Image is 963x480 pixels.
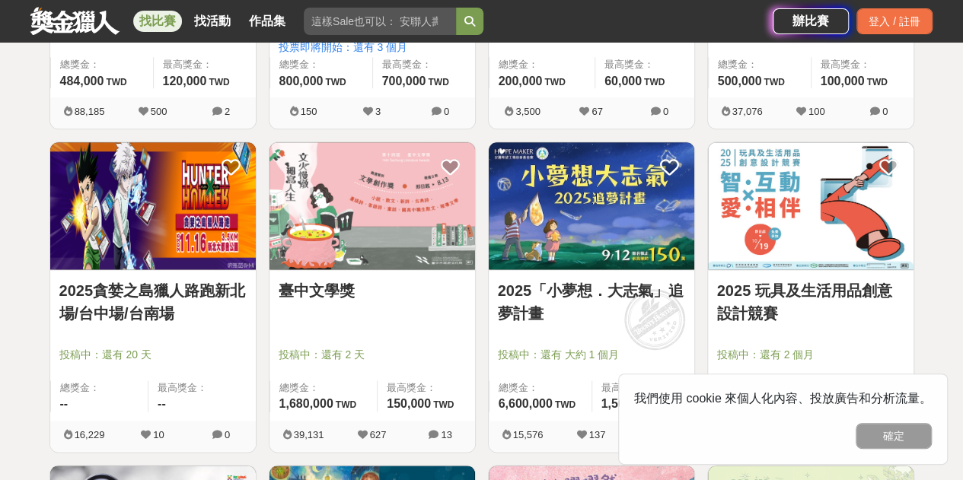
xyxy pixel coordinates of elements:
[601,397,655,410] span: 1,500,000
[718,57,802,72] span: 總獎金：
[279,75,324,87] span: 800,000
[304,8,456,35] input: 這樣Sale也可以： 安聯人壽創意銷售法募集
[387,380,465,396] span: 最高獎金：
[499,75,543,87] span: 200,000
[592,106,602,117] span: 67
[60,397,69,410] span: --
[75,429,105,440] span: 16,229
[133,11,182,32] a: 找比賽
[163,57,247,72] span: 最高獎金：
[604,75,642,87] span: 60,000
[428,77,448,87] span: TWD
[375,106,381,117] span: 3
[644,77,665,87] span: TWD
[499,380,582,396] span: 總獎金：
[856,8,933,34] div: 登入 / 註冊
[209,77,229,87] span: TWD
[75,106,105,117] span: 88,185
[513,429,544,440] span: 15,576
[718,75,762,87] span: 500,000
[163,75,207,87] span: 120,000
[188,11,237,32] a: 找活動
[604,57,685,72] span: 最高獎金：
[269,142,475,269] img: Cover Image
[269,142,475,270] a: Cover Image
[279,397,333,410] span: 1,680,000
[50,142,256,269] img: Cover Image
[59,347,247,363] span: 投稿中：還有 20 天
[60,380,139,396] span: 總獎金：
[441,429,451,440] span: 13
[325,77,346,87] span: TWD
[433,399,454,410] span: TWD
[444,106,449,117] span: 0
[59,279,247,325] a: 2025貪婪之島獵人路跑新北場/台中場/台南場
[589,429,606,440] span: 137
[773,8,849,34] a: 辦比賽
[866,77,887,87] span: TWD
[544,77,565,87] span: TWD
[382,75,426,87] span: 700,000
[601,380,685,396] span: 最高獎金：
[882,106,888,117] span: 0
[336,399,356,410] span: TWD
[489,142,694,269] img: Cover Image
[808,106,825,117] span: 100
[279,40,466,56] span: 投票即將開始：還有 3 個月
[821,75,865,87] span: 100,000
[225,429,230,440] span: 0
[279,380,368,396] span: 總獎金：
[856,423,932,449] button: 確定
[717,347,904,363] span: 投稿中：還有 2 個月
[243,11,292,32] a: 作品集
[764,77,784,87] span: TWD
[499,397,553,410] span: 6,600,000
[515,106,540,117] span: 3,500
[499,57,585,72] span: 總獎金：
[301,106,317,117] span: 150
[60,57,144,72] span: 總獎金：
[821,57,904,72] span: 最高獎金：
[489,142,694,270] a: Cover Image
[498,279,685,325] a: 2025「小夢想．大志氣」追夢計畫
[225,106,230,117] span: 2
[294,429,324,440] span: 39,131
[279,347,466,363] span: 投稿中：還有 2 天
[106,77,126,87] span: TWD
[279,57,363,72] span: 總獎金：
[279,279,466,302] a: 臺中文學獎
[158,397,166,410] span: --
[151,106,167,117] span: 500
[382,57,466,72] span: 最高獎金：
[663,106,668,117] span: 0
[158,380,247,396] span: 最高獎金：
[732,106,763,117] span: 37,076
[387,397,431,410] span: 150,000
[717,279,904,325] a: 2025 玩具及生活用品創意設計競賽
[634,392,932,405] span: 我們使用 cookie 來個人化內容、投放廣告和分析流量。
[708,142,914,270] a: Cover Image
[708,142,914,269] img: Cover Image
[555,399,576,410] span: TWD
[370,429,387,440] span: 627
[153,429,164,440] span: 10
[50,142,256,270] a: Cover Image
[60,75,104,87] span: 484,000
[498,347,685,363] span: 投稿中：還有 大約 1 個月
